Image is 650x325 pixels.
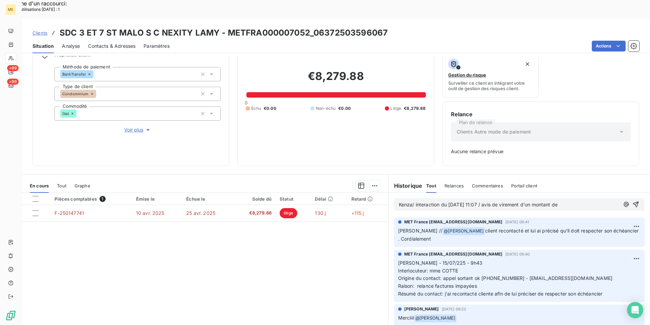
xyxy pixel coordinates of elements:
span: Contacts & Adresses [88,43,135,49]
span: MET France [EMAIL_ADDRESS][DOMAIN_NAME] [404,251,503,257]
a: +99 [5,80,16,91]
a: Clients [32,29,47,36]
span: Clients [32,30,47,36]
input: Ajouter une valeur [96,91,102,97]
input: Ajouter une valeur [77,110,82,117]
span: +115 j [351,210,364,216]
span: litige [280,208,297,218]
span: 10 avr. 2025 [136,210,165,216]
span: Portail client [511,183,537,188]
button: Actions [592,41,626,52]
span: Condominium [62,92,89,96]
span: Merciiii [398,315,414,321]
h3: SDC 3 ET 7 ST MALO S C NEXITY LAMY - METFRA000007052_06372503596067 [60,27,388,39]
button: Gestion du risqueSurveiller ce client en intégrant votre outil de gestion des risques client. [442,54,539,98]
span: Commentaires [472,183,503,188]
span: Clients Autre mode de paiement [457,128,531,135]
span: €8,279.88 [404,105,426,111]
span: Relances [445,183,464,188]
span: Non-échu [316,105,335,111]
span: 0 [245,100,247,105]
a: +99 [5,66,16,77]
span: BankTransfer [62,72,86,76]
span: €0.00 [264,105,276,111]
span: [DATE] 09:41 [505,220,529,224]
div: Open Intercom Messenger [627,302,643,318]
span: [PERSON_NAME] [404,306,439,312]
span: Aucune relance prévue [451,148,631,155]
span: [DATE] 09:40 [505,252,530,256]
span: Tout [426,183,436,188]
div: Délai [315,196,343,202]
span: +99 [7,65,19,71]
button: Voir plus [55,126,221,134]
span: [DATE] 09:22 [442,307,467,311]
span: Raison: relance factures impayées [398,283,477,289]
span: Graphe [74,183,90,188]
span: @ [PERSON_NAME] [443,227,485,235]
div: Statut [280,196,307,202]
span: €0.00 [338,105,351,111]
span: Tout [57,183,66,188]
span: +99 [7,79,19,85]
span: €8,279.88 [237,210,271,217]
span: Propriétés Client [55,52,221,62]
span: client recontacté et lui ai précisé qu'il doit respecter son échéancier . Cordialement [398,228,640,242]
span: Gaz [62,111,69,116]
h6: Relance [451,110,631,118]
span: Analyse [62,43,80,49]
span: Voir plus [124,126,151,133]
div: Émise le [136,196,178,202]
span: Paramètres [144,43,170,49]
span: 1 [100,196,106,202]
span: Surveiller ce client en intégrant votre outil de gestion des risques client. [448,80,533,91]
div: Retard [351,196,384,202]
span: [PERSON_NAME] // [398,228,442,233]
span: Origine du contact: appel sortant ok [PHONE_NUMBER] - [EMAIL_ADDRESS][DOMAIN_NAME] [398,275,612,281]
span: Interlocuteur: mme COTTE [398,268,458,273]
span: MET France [EMAIL_ADDRESS][DOMAIN_NAME] [404,219,503,225]
h6: Historique [389,182,422,190]
span: Gestion du risque [448,72,486,78]
span: 130 j [315,210,326,216]
span: Kenza/ interaction du [DATE] 11:07 / avis de virement d'un montant de [399,202,558,207]
span: @ [PERSON_NAME] [414,314,456,322]
span: Litige [390,105,401,111]
div: Échue le [186,196,229,202]
h2: €8,279.88 [246,69,426,90]
img: Logo LeanPay [5,310,16,321]
span: Échu [251,105,261,111]
input: Ajouter une valeur [93,71,99,77]
span: 25 avr. 2025 [186,210,215,216]
div: Solde dû [237,196,271,202]
span: F-250147741 [55,210,84,216]
span: En cours [30,183,49,188]
span: Résumé du contact: j'ai recontacté cliente afin de lui préciser de respecter son échéancier [398,291,603,297]
div: Pièces comptables [55,196,128,202]
span: Situation [32,43,54,49]
span: [PERSON_NAME] - 15/07/225 - 9h43 [398,260,483,266]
